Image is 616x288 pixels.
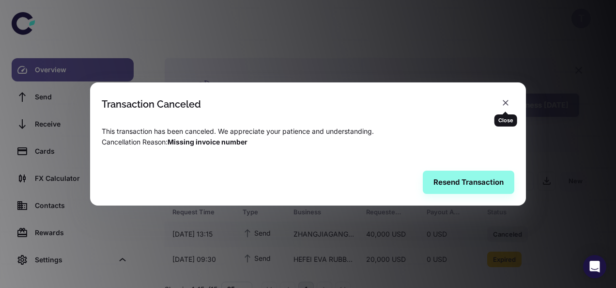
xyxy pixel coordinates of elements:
[168,138,247,146] span: Missing invoice number
[583,255,606,278] div: Open Intercom Messenger
[494,114,517,127] div: Close
[423,171,514,194] button: Resend Transaction
[102,126,514,137] p: This transaction has been canceled. We appreciate your patience and understanding.
[102,98,201,110] div: Transaction Canceled
[102,137,514,147] p: Cancellation Reason :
